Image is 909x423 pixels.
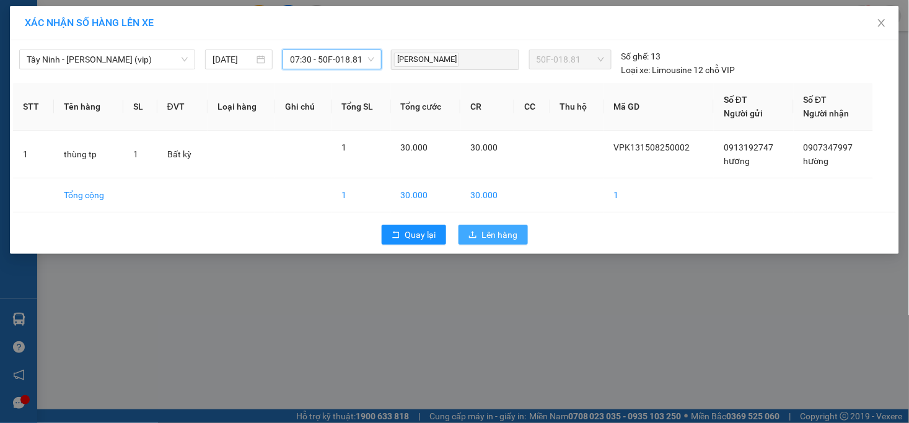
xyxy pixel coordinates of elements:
td: 30.000 [391,178,460,212]
span: 30.000 [401,142,428,152]
span: Hotline: 19001152 [98,55,152,63]
span: hường [804,156,829,166]
span: Số ĐT [724,95,747,105]
span: 0913192747 [724,142,773,152]
th: CC [514,83,550,131]
span: Bến xe [GEOGRAPHIC_DATA] [98,20,167,35]
th: STT [13,83,54,131]
th: ĐVT [157,83,208,131]
span: close [877,18,887,28]
span: upload [468,230,477,240]
td: 30.000 [460,178,514,212]
span: Người gửi [724,108,763,118]
td: Bất kỳ [157,131,208,178]
td: 1 [604,178,714,212]
td: thùng tp [54,131,123,178]
strong: ĐỒNG PHƯỚC [98,7,170,17]
span: 50F-018.81 [537,50,604,69]
th: SL [123,83,157,131]
th: Tổng cước [391,83,460,131]
span: rollback [392,230,400,240]
img: logo [4,7,59,62]
input: 15/08/2025 [213,53,254,66]
span: hương [724,156,750,166]
th: Thu hộ [550,83,604,131]
span: Quay lại [405,228,436,242]
span: 1 [342,142,347,152]
span: 01 Võ Văn Truyện, KP.1, Phường 2 [98,37,170,53]
span: Số ghế: [621,50,649,63]
span: [PERSON_NAME]: [4,80,134,87]
span: Số ĐT [804,95,827,105]
div: Limousine 12 chỗ VIP [621,63,736,77]
span: Lên hàng [482,228,518,242]
span: VPK131508250002 [62,79,134,88]
th: CR [460,83,514,131]
th: Loại hàng [208,83,275,131]
button: Close [864,6,899,41]
span: Tây Ninh - Hồ Chí Minh (vip) [27,50,188,69]
td: 1 [13,131,54,178]
span: VPK131508250002 [614,142,690,152]
span: Loại xe: [621,63,651,77]
span: 0907347997 [804,142,853,152]
th: Tên hàng [54,83,123,131]
span: XÁC NHẬN SỐ HÀNG LÊN XE [25,17,154,28]
span: 07:10:05 [DATE] [27,90,76,97]
span: 1 [133,149,138,159]
th: Ghi chú [275,83,332,131]
span: [PERSON_NAME] [394,53,459,67]
th: Mã GD [604,83,714,131]
td: Tổng cộng [54,178,123,212]
th: Tổng SL [332,83,391,131]
div: 13 [621,50,661,63]
span: Người nhận [804,108,850,118]
span: In ngày: [4,90,76,97]
span: 07:30 - 50F-018.81 [290,50,374,69]
button: rollbackQuay lại [382,225,446,245]
button: uploadLên hàng [459,225,528,245]
span: ----------------------------------------- [33,67,152,77]
td: 1 [332,178,391,212]
span: 30.000 [470,142,498,152]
